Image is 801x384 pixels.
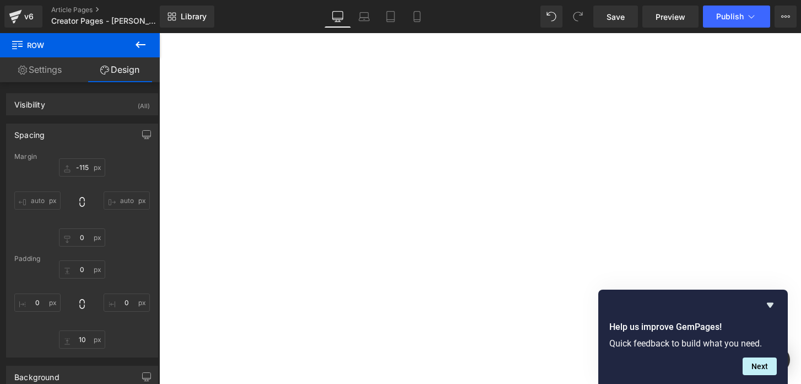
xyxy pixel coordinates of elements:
input: 0 [14,191,61,210]
a: Article Pages [51,6,178,14]
h2: Help us improve GemPages! [609,321,777,334]
input: 0 [14,294,61,312]
a: v6 [4,6,42,28]
button: Undo [540,6,562,28]
a: Tablet [377,6,404,28]
span: Library [181,12,207,22]
input: 0 [59,330,105,349]
button: Redo [567,6,589,28]
div: Padding [14,255,150,263]
span: Row [11,33,121,57]
button: Publish [703,6,770,28]
a: Design [80,57,160,82]
a: New Library [160,6,214,28]
div: Visibility [14,94,45,109]
div: v6 [22,9,36,24]
a: Desktop [324,6,351,28]
div: Spacing [14,124,45,140]
input: 0 [104,191,150,210]
div: (All) [138,94,150,112]
a: Mobile [404,6,430,28]
a: Laptop [351,6,377,28]
input: 0 [104,294,150,312]
div: Help us improve GemPages! [609,298,777,375]
a: Preview [642,6,699,28]
input: 0 [59,260,105,279]
button: Hide survey [764,298,777,312]
span: Creator Pages - [PERSON_NAME] Creations [51,17,157,25]
input: 0 [59,158,105,177]
span: Publish [716,12,744,21]
button: More [775,6,797,28]
div: Margin [14,153,150,161]
div: Background [14,366,59,382]
button: Next question [743,358,777,375]
p: Quick feedback to build what you need. [609,338,777,349]
span: Preview [656,11,685,23]
span: Save [607,11,625,23]
input: 0 [59,228,105,247]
